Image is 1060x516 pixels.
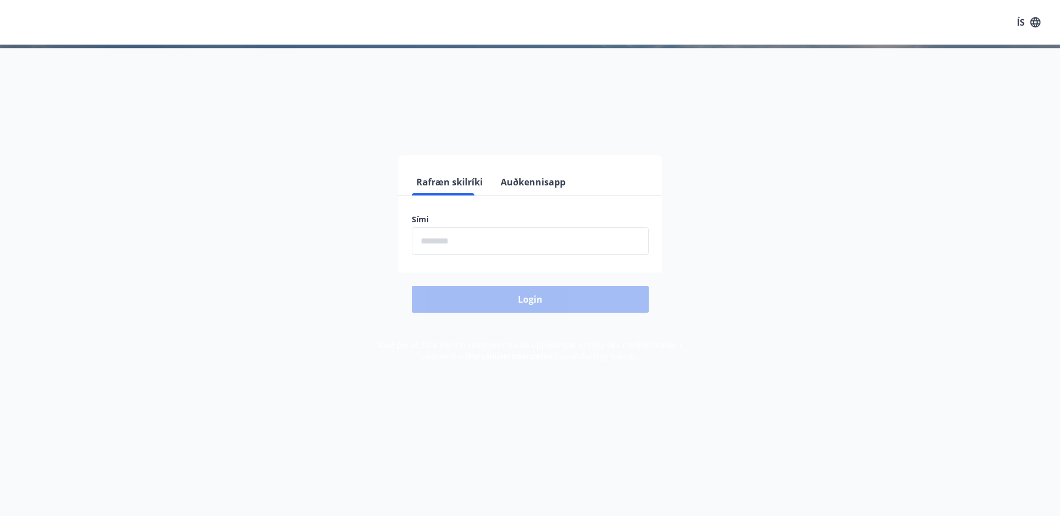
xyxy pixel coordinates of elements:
[412,214,649,225] label: Sími
[141,67,919,109] h1: Félagavefur, Sjúkraliðafélag Íslands
[469,351,553,361] a: Persónuverndarstefna
[355,119,706,132] span: Vinsamlegast skráðu þig inn með rafrænum skilríkjum eða Auðkennisappi.
[496,169,570,195] button: Auðkennisapp
[1011,12,1047,32] button: ÍS
[378,340,682,361] span: Með því að skrá þig inn samþykkir þú að upplýsingar um þig séu meðhöndlaðar í samræmi við Sjúkral...
[412,169,487,195] button: Rafræn skilríki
